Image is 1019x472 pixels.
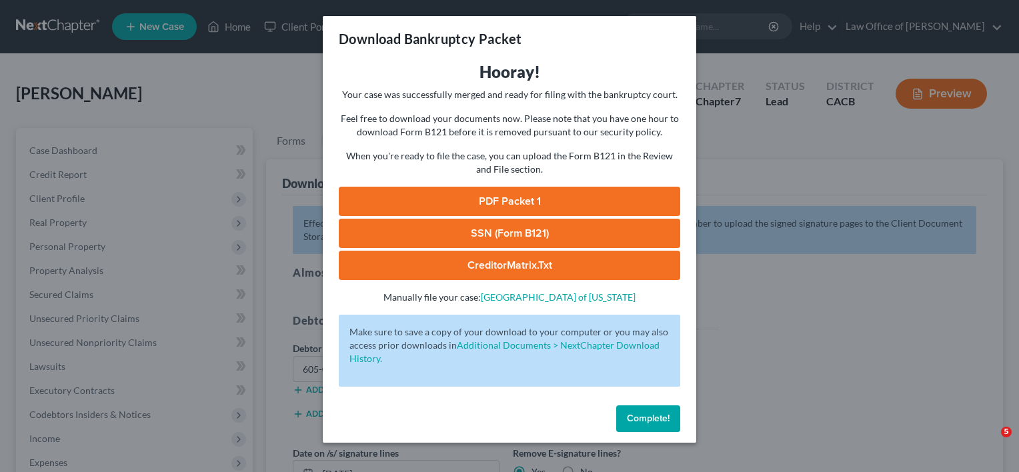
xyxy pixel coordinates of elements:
p: When you're ready to file the case, you can upload the Form B121 in the Review and File section. [339,149,680,176]
a: Additional Documents > NextChapter Download History. [349,339,660,364]
p: Manually file your case: [339,291,680,304]
a: CreditorMatrix.txt [339,251,680,280]
span: 5 [1001,427,1012,437]
a: SSN (Form B121) [339,219,680,248]
span: Complete! [627,413,670,424]
h3: Hooray! [339,61,680,83]
iframe: Intercom live chat [974,427,1006,459]
p: Your case was successfully merged and ready for filing with the bankruptcy court. [339,88,680,101]
h3: Download Bankruptcy Packet [339,29,522,48]
a: PDF Packet 1 [339,187,680,216]
button: Complete! [616,405,680,432]
a: [GEOGRAPHIC_DATA] of [US_STATE] [481,291,636,303]
p: Feel free to download your documents now. Please note that you have one hour to download Form B12... [339,112,680,139]
p: Make sure to save a copy of your download to your computer or you may also access prior downloads in [349,325,670,365]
